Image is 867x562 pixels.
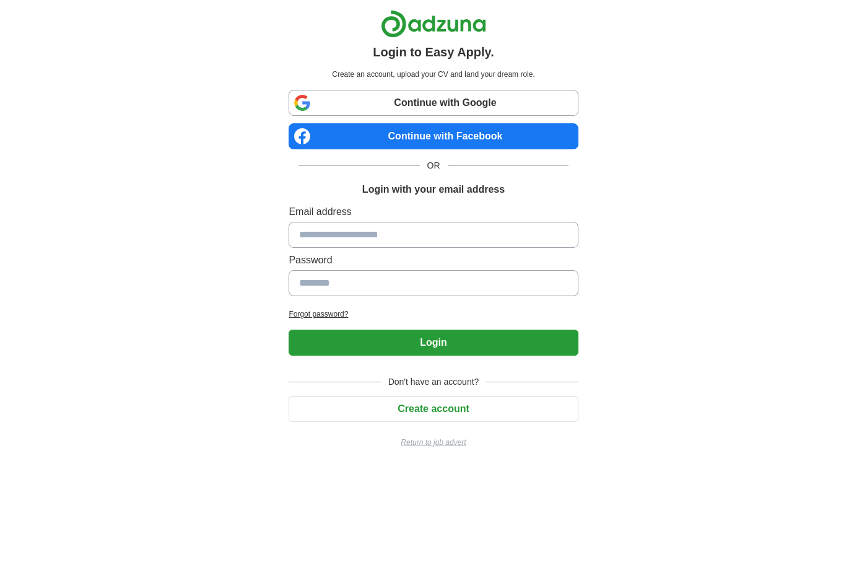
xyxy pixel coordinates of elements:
[289,396,578,422] button: Create account
[289,123,578,149] a: Continue with Facebook
[381,10,486,38] img: Adzuna logo
[373,43,494,61] h1: Login to Easy Apply.
[289,330,578,356] button: Login
[420,159,448,172] span: OR
[362,182,505,197] h1: Login with your email address
[289,253,578,268] label: Password
[289,90,578,116] a: Continue with Google
[289,309,578,320] a: Forgot password?
[381,375,487,389] span: Don't have an account?
[291,69,575,80] p: Create an account, upload your CV and land your dream role.
[289,403,578,414] a: Create account
[289,437,578,448] a: Return to job advert
[289,204,578,219] label: Email address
